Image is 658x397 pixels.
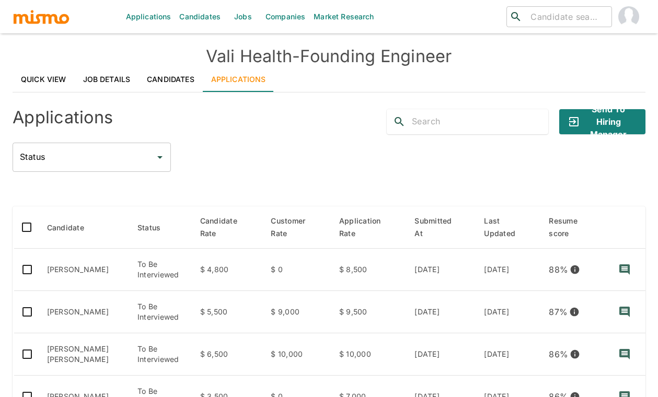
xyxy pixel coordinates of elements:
[331,249,406,291] td: $ 8,500
[618,6,639,27] img: Carmen Vilachá
[39,333,129,376] td: [PERSON_NAME] [PERSON_NAME]
[129,333,192,376] td: To Be Interviewed
[339,215,398,240] span: Application Rate
[331,291,406,333] td: $ 9,500
[13,9,70,25] img: logo
[549,215,595,240] span: Resume score
[476,333,540,376] td: [DATE]
[192,291,263,333] td: $ 5,500
[406,291,476,333] td: [DATE]
[13,107,113,128] h4: Applications
[138,67,203,92] a: Candidates
[47,221,98,234] span: Candidate
[612,342,637,367] button: recent-notes
[192,333,263,376] td: $ 6,500
[137,221,175,234] span: Status
[262,333,331,376] td: $ 10,000
[476,249,540,291] td: [DATE]
[271,215,322,240] span: Customer Rate
[549,262,568,277] p: 88 %
[203,67,274,92] a: Applications
[406,249,476,291] td: [DATE]
[476,291,540,333] td: [DATE]
[612,257,637,282] button: recent-notes
[200,215,255,240] span: Candidate Rate
[569,307,580,317] svg: View resume score details
[39,291,129,333] td: [PERSON_NAME]
[75,67,139,92] a: Job Details
[484,215,532,240] span: Last Updated
[129,249,192,291] td: To Be Interviewed
[13,46,645,67] h4: Vali Health - Founding Engineer
[549,305,568,319] p: 87 %
[549,347,568,361] p: 86 %
[13,67,75,92] a: Quick View
[406,333,476,376] td: [DATE]
[262,291,331,333] td: $ 9,000
[612,299,637,324] button: recent-notes
[387,109,412,134] button: search
[570,349,580,359] svg: View resume score details
[414,215,467,240] span: Submitted At
[570,264,580,275] svg: View resume score details
[192,249,263,291] td: $ 4,800
[129,291,192,333] td: To Be Interviewed
[262,249,331,291] td: $ 0
[39,249,129,291] td: [PERSON_NAME]
[153,150,167,165] button: Open
[526,9,607,24] input: Candidate search
[331,333,406,376] td: $ 10,000
[559,109,645,134] button: Send to Hiring Manager
[412,113,549,130] input: Search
